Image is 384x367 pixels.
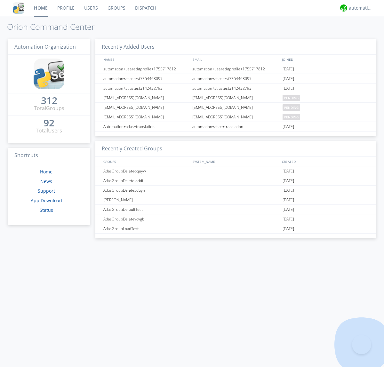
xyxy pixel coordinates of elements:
[102,195,190,204] div: [PERSON_NAME]
[102,93,190,102] div: [EMAIL_ADDRESS][DOMAIN_NAME]
[95,93,376,103] a: [EMAIL_ADDRESS][DOMAIN_NAME][EMAIL_ADDRESS][DOMAIN_NAME]pending
[95,205,376,214] a: AtlasGroupDefaultTest[DATE]
[102,186,190,195] div: AtlasGroupDeleteaduyn
[352,335,371,354] iframe: Toggle Customer Support
[191,112,281,122] div: [EMAIL_ADDRESS][DOMAIN_NAME]
[283,205,294,214] span: [DATE]
[102,74,190,83] div: automation+atlastest7364468097
[283,186,294,195] span: [DATE]
[191,84,281,93] div: automation+atlastest3142432793
[283,214,294,224] span: [DATE]
[8,148,90,164] h3: Shortcuts
[340,4,347,12] img: d2d01cd9b4174d08988066c6d424eccd
[95,39,376,55] h3: Recently Added Users
[95,195,376,205] a: [PERSON_NAME][DATE]
[31,197,62,203] a: App Download
[280,157,370,166] div: CREATED
[191,103,281,112] div: [EMAIL_ADDRESS][DOMAIN_NAME]
[283,74,294,84] span: [DATE]
[95,141,376,157] h3: Recently Created Groups
[102,84,190,93] div: automation+atlastest3142432793
[34,59,64,89] img: cddb5a64eb264b2086981ab96f4c1ba7
[102,214,190,224] div: AtlasGroupDeletevcvgb
[102,103,190,112] div: [EMAIL_ADDRESS][DOMAIN_NAME]
[102,157,189,166] div: GROUPS
[41,97,57,104] div: 312
[40,207,53,213] a: Status
[14,43,76,50] span: Automation Organization
[95,176,376,186] a: AtlasGroupDeleteloddi[DATE]
[283,195,294,205] span: [DATE]
[40,178,52,184] a: News
[280,55,370,64] div: JOINED
[283,176,294,186] span: [DATE]
[40,169,52,175] a: Home
[95,224,376,234] a: AtlasGroupLoadTest[DATE]
[283,122,294,132] span: [DATE]
[95,84,376,93] a: automation+atlastest3142432793automation+atlastest3142432793[DATE]
[41,97,57,105] a: 312
[13,2,24,14] img: cddb5a64eb264b2086981ab96f4c1ba7
[95,74,376,84] a: automation+atlastest7364468097automation+atlastest7364468097[DATE]
[95,112,376,122] a: [EMAIL_ADDRESS][DOMAIN_NAME][EMAIL_ADDRESS][DOMAIN_NAME]pending
[95,122,376,132] a: Automation+atlas+translationautomation+atlas+translation[DATE]
[191,74,281,83] div: automation+atlastest7364468097
[191,157,280,166] div: SYSTEM_NAME
[95,166,376,176] a: AtlasGroupDeleteoquyw[DATE]
[349,5,373,11] div: automation+atlas
[102,166,190,176] div: AtlasGroupDeleteoquyw
[102,112,190,122] div: [EMAIL_ADDRESS][DOMAIN_NAME]
[191,122,281,131] div: automation+atlas+translation
[102,64,190,74] div: automation+usereditprofile+1755717812
[283,84,294,93] span: [DATE]
[283,166,294,176] span: [DATE]
[95,64,376,74] a: automation+usereditprofile+1755717812automation+usereditprofile+1755717812[DATE]
[44,120,54,127] a: 92
[44,120,54,126] div: 92
[283,95,300,101] span: pending
[283,114,300,120] span: pending
[95,103,376,112] a: [EMAIL_ADDRESS][DOMAIN_NAME][EMAIL_ADDRESS][DOMAIN_NAME]pending
[102,205,190,214] div: AtlasGroupDefaultTest
[36,127,62,134] div: Total Users
[102,176,190,185] div: AtlasGroupDeleteloddi
[95,186,376,195] a: AtlasGroupDeleteaduyn[DATE]
[191,64,281,74] div: automation+usereditprofile+1755717812
[102,55,189,64] div: NAMES
[38,188,55,194] a: Support
[283,64,294,74] span: [DATE]
[191,93,281,102] div: [EMAIL_ADDRESS][DOMAIN_NAME]
[34,105,64,112] div: Total Groups
[102,224,190,233] div: AtlasGroupLoadTest
[95,214,376,224] a: AtlasGroupDeletevcvgb[DATE]
[283,224,294,234] span: [DATE]
[283,104,300,111] span: pending
[102,122,190,131] div: Automation+atlas+translation
[191,55,280,64] div: EMAIL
